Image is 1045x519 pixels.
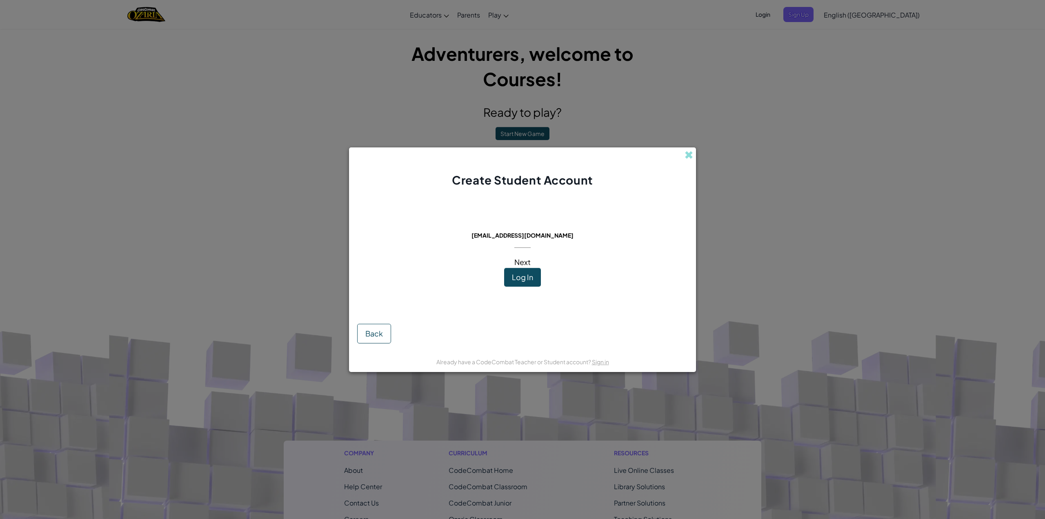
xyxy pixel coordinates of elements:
button: Back [357,324,391,343]
span: Log In [512,272,533,282]
span: [EMAIL_ADDRESS][DOMAIN_NAME] [471,232,574,239]
span: Back [365,329,383,338]
span: Create Student Account [452,173,593,187]
span: This email is already in use: [465,220,580,229]
span: Next [514,257,531,267]
span: Already have a CodeCombat Teacher or Student account? [436,358,592,365]
button: Log In [504,268,541,287]
a: Sign in [592,358,609,365]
